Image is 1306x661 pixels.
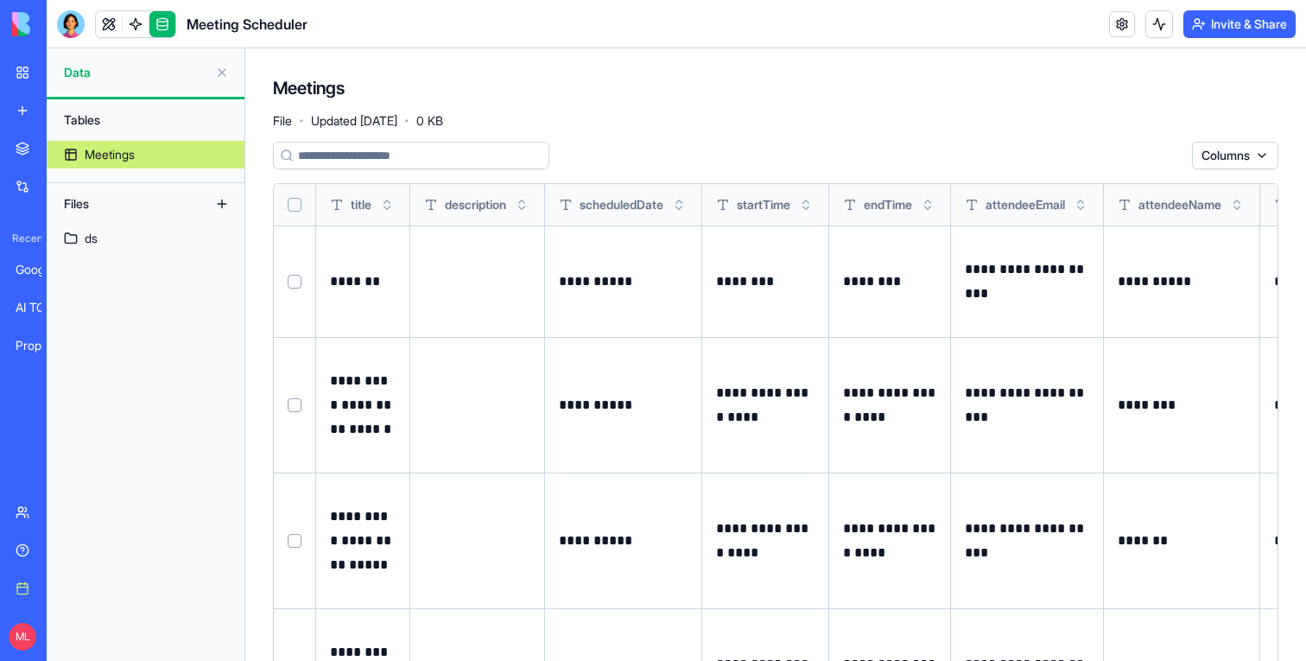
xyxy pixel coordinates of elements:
[1228,196,1246,213] button: Toggle sort
[47,141,244,168] a: Meetings
[670,196,688,213] button: Toggle sort
[5,232,41,245] span: Recent
[9,623,36,651] span: ML
[16,337,64,354] div: Proposal Generator
[351,196,371,213] span: title
[513,196,530,213] button: Toggle sort
[299,107,304,135] span: ·
[288,534,301,548] button: Select row
[1138,196,1221,213] span: attendeeName
[55,106,236,134] div: Tables
[378,196,396,213] button: Toggle sort
[445,196,506,213] span: description
[16,299,64,316] div: AI TODO List
[5,252,74,287] a: Google Meet Connector
[288,275,301,289] button: Select row
[1192,142,1278,169] button: Columns
[919,196,936,213] button: Toggle sort
[85,230,98,247] div: ds
[5,328,74,363] a: Proposal Generator
[416,112,443,130] span: 0 KB
[797,196,815,213] button: Toggle sort
[1072,196,1089,213] button: Toggle sort
[288,398,301,412] button: Select row
[986,196,1065,213] span: attendeeEmail
[12,12,119,36] img: logo
[273,112,292,130] span: File
[187,14,307,35] h1: Meeting Scheduler
[64,64,208,81] span: Data
[1183,10,1296,38] button: Invite & Share
[288,198,301,212] button: Select all
[580,196,663,213] span: scheduledDate
[47,225,244,252] a: ds
[85,146,135,163] div: Meetings
[16,261,64,278] div: Google Meet Connector
[737,196,790,213] span: startTime
[55,190,193,218] div: Files
[404,107,409,135] span: ·
[273,76,345,100] h4: Meetings
[311,112,397,130] span: Updated [DATE]
[5,290,74,325] a: AI TODO List
[864,196,912,213] span: endTime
